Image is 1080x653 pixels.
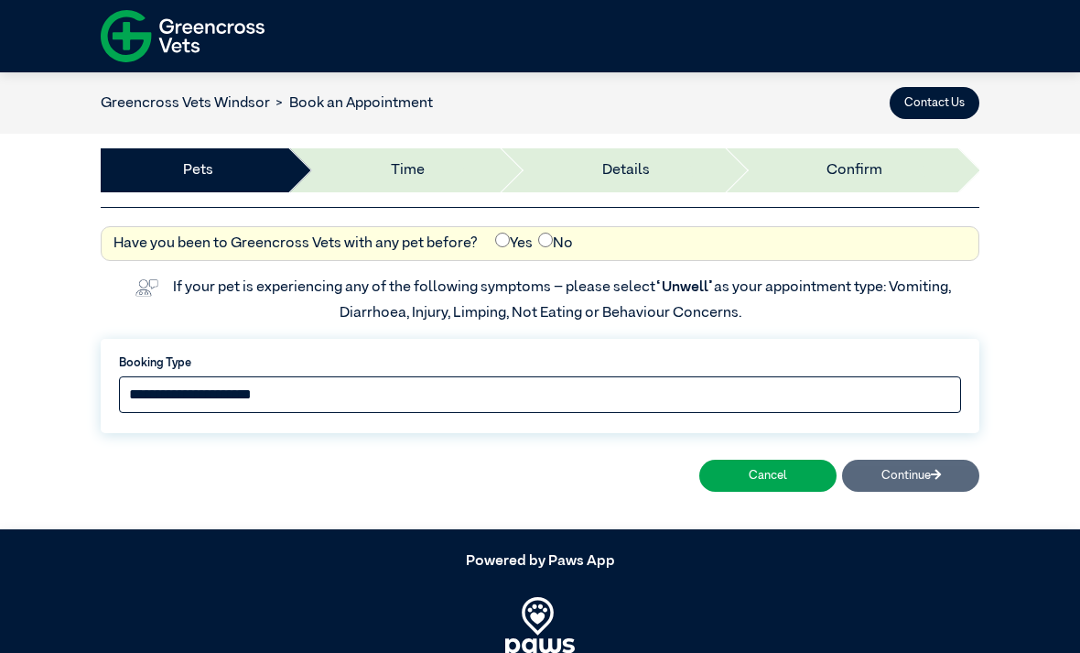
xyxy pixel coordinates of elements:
input: No [538,233,553,247]
input: Yes [495,233,510,247]
label: Have you been to Greencross Vets with any pet before? [113,233,478,255]
label: If your pet is experiencing any of the following symptoms – please select as your appointment typ... [173,280,954,321]
button: Cancel [699,460,837,492]
label: No [538,233,573,255]
img: vet [129,273,164,302]
nav: breadcrumb [101,93,433,114]
label: Booking Type [119,354,961,372]
h5: Powered by Paws App [101,553,979,571]
img: f-logo [101,5,265,68]
li: Book an Appointment [270,93,433,114]
a: Pets [183,159,213,181]
span: “Unwell” [655,280,714,295]
label: Yes [495,233,533,255]
a: Greencross Vets Windsor [101,96,270,111]
button: Contact Us [890,87,979,119]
